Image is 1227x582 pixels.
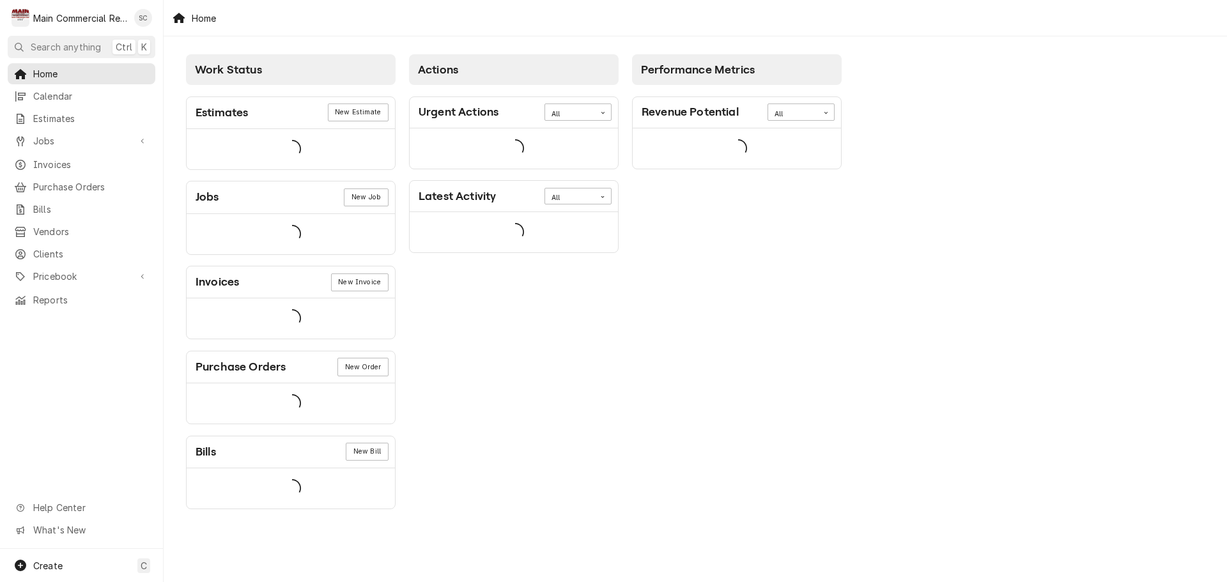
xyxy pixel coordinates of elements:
[337,358,388,376] a: New Order
[328,103,389,121] div: Card Link Button
[196,273,239,291] div: Card Title
[410,212,618,252] div: Card Data
[33,247,149,261] span: Clients
[409,96,619,169] div: Card: Urgent Actions
[186,54,396,85] div: Card Column Header
[33,11,127,25] div: Main Commercial Refrigeration Service
[196,358,286,376] div: Card Title
[141,40,147,54] span: K
[196,443,216,461] div: Card Title
[8,497,155,518] a: Go to Help Center
[164,36,1227,532] div: Dashboard
[33,293,149,307] span: Reports
[552,193,589,203] div: All
[8,199,155,220] a: Bills
[346,443,388,461] div: Card Link Button
[409,54,619,85] div: Card Column Header
[8,108,155,129] a: Estimates
[632,85,842,219] div: Card Column Content
[346,443,388,461] a: New Bill
[186,181,396,254] div: Card: Jobs
[33,180,149,194] span: Purchase Orders
[186,351,396,424] div: Card: Purchase Orders
[403,48,626,516] div: Card Column: Actions
[633,97,841,128] div: Card Header
[410,128,618,169] div: Card Data
[552,109,589,119] div: All
[33,134,130,148] span: Jobs
[33,270,130,283] span: Pricebook
[410,97,618,128] div: Card Header
[331,273,389,291] a: New Invoice
[506,135,524,162] span: Loading...
[8,154,155,175] a: Invoices
[116,40,132,54] span: Ctrl
[506,219,524,246] span: Loading...
[418,63,458,76] span: Actions
[196,188,219,206] div: Card Title
[344,188,388,206] div: Card Link Button
[632,54,842,85] div: Card Column Header
[632,96,842,169] div: Card: Revenue Potential
[33,501,148,514] span: Help Center
[641,63,755,76] span: Performance Metrics
[187,181,395,213] div: Card Header
[33,225,149,238] span: Vendors
[187,383,395,424] div: Card Data
[283,220,301,247] span: Loading...
[729,135,747,162] span: Loading...
[187,351,395,383] div: Card Header
[283,390,301,417] span: Loading...
[8,86,155,107] a: Calendar
[410,181,618,212] div: Card Header
[186,266,396,339] div: Card: Invoices
[180,48,403,516] div: Card Column: Work Status
[283,475,301,502] span: Loading...
[33,523,148,537] span: What's New
[186,436,396,509] div: Card: Bills
[8,289,155,310] a: Reports
[8,243,155,264] a: Clients
[337,358,388,376] div: Card Link Button
[33,112,149,125] span: Estimates
[187,214,395,254] div: Card Data
[33,89,149,103] span: Calendar
[141,559,147,572] span: C
[419,188,496,205] div: Card Title
[633,128,841,169] div: Card Data
[8,221,155,242] a: Vendors
[283,305,301,332] span: Loading...
[33,67,149,80] span: Home
[8,63,155,84] a: Home
[544,188,612,204] div: Card Data Filter Control
[8,130,155,151] a: Go to Jobs
[186,96,396,170] div: Card: Estimates
[187,266,395,298] div: Card Header
[33,203,149,216] span: Bills
[33,560,63,571] span: Create
[187,129,395,169] div: Card Data
[8,519,155,540] a: Go to What's New
[409,85,619,253] div: Card Column Content
[186,85,396,509] div: Card Column Content
[331,273,389,291] div: Card Link Button
[544,103,612,120] div: Card Data Filter Control
[768,103,835,120] div: Card Data Filter Control
[134,9,152,27] div: Sharon Campbell's Avatar
[196,104,248,121] div: Card Title
[33,158,149,171] span: Invoices
[187,468,395,509] div: Card Data
[642,103,739,121] div: Card Title
[419,103,498,121] div: Card Title
[31,40,101,54] span: Search anything
[195,63,262,76] span: Work Status
[187,97,395,129] div: Card Header
[328,103,389,121] a: New Estimate
[775,109,812,119] div: All
[283,135,301,162] span: Loading...
[8,266,155,287] a: Go to Pricebook
[134,9,152,27] div: SC
[344,188,388,206] a: New Job
[12,9,29,27] div: M
[409,180,619,253] div: Card: Latest Activity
